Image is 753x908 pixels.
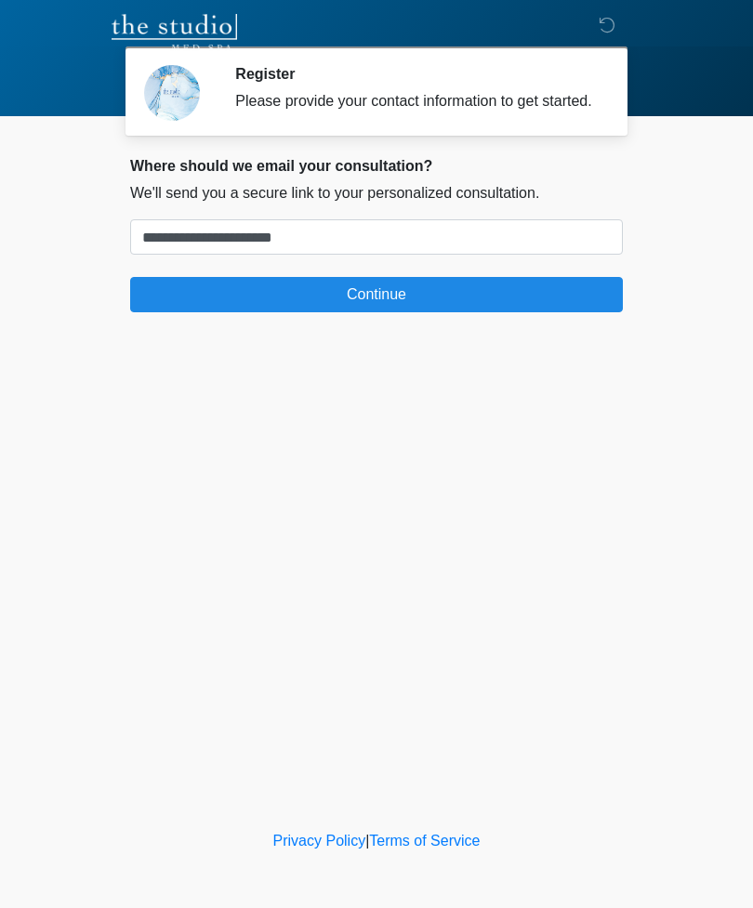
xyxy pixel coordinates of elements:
[144,65,200,121] img: Agent Avatar
[369,833,480,849] a: Terms of Service
[130,157,623,175] h2: Where should we email your consultation?
[365,833,369,849] a: |
[235,65,595,83] h2: Register
[130,182,623,204] p: We'll send you a secure link to your personalized consultation.
[273,833,366,849] a: Privacy Policy
[130,277,623,312] button: Continue
[112,14,237,51] img: The Studio Med Spa Logo
[235,90,595,112] div: Please provide your contact information to get started.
